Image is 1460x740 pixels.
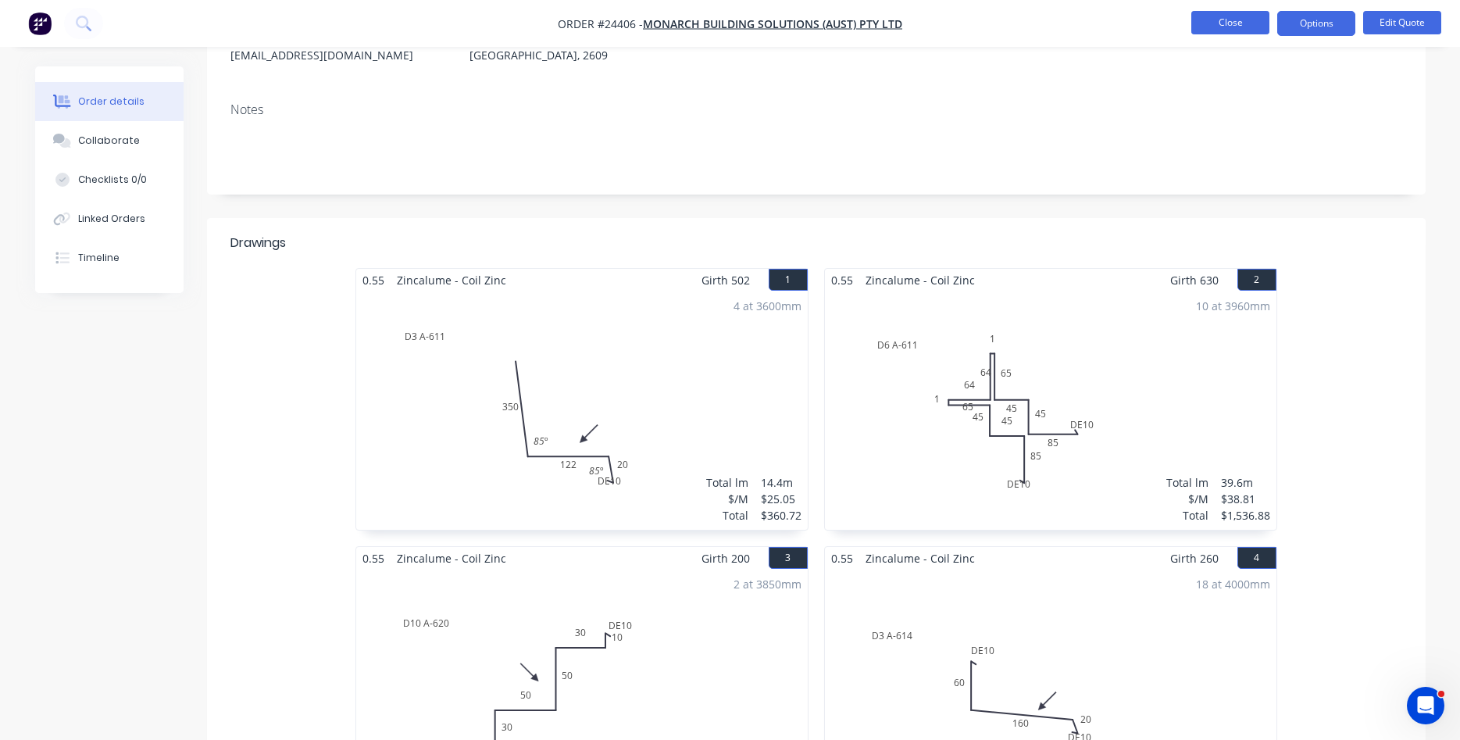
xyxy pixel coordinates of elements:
[706,491,748,507] div: $/M
[769,269,808,291] button: 1
[1166,491,1208,507] div: $/M
[701,269,750,291] span: Girth 502
[35,199,184,238] button: Linked Orders
[558,16,643,31] span: Order #24406 -
[643,16,902,31] a: MONARCH BUILDING SOLUTIONS (AUST) PTY LTD
[230,45,444,66] div: [EMAIL_ADDRESS][DOMAIN_NAME]
[859,547,981,570] span: Zincalume - Coil Zinc
[825,269,859,291] span: 0.55
[1166,474,1208,491] div: Total lm
[825,291,1276,530] div: D6 A-61164DE10856545654564451DE108545110 at 3960mmTotal lm$/MTotal39.6m$38.81$1,536.88
[78,212,145,226] div: Linked Orders
[391,269,512,291] span: Zincalume - Coil Zinc
[1237,547,1276,569] button: 4
[35,121,184,160] button: Collaborate
[1170,547,1219,570] span: Girth 260
[1196,298,1270,314] div: 10 at 3960mm
[734,576,801,592] div: 2 at 3850mm
[761,491,801,507] div: $25.05
[769,547,808,569] button: 3
[28,12,52,35] img: Factory
[1191,11,1269,34] button: Close
[230,102,1402,117] div: Notes
[1407,687,1444,724] iframe: Intercom live chat
[1221,507,1270,524] div: $1,536.88
[78,134,140,148] div: Collaborate
[1277,11,1355,36] button: Options
[356,547,391,570] span: 0.55
[706,474,748,491] div: Total lm
[1363,11,1441,34] button: Edit Quote
[706,507,748,524] div: Total
[701,547,750,570] span: Girth 200
[35,238,184,277] button: Timeline
[78,251,120,265] div: Timeline
[78,95,145,109] div: Order details
[761,507,801,524] div: $360.72
[35,82,184,121] button: Order details
[1196,576,1270,592] div: 18 at 4000mm
[859,269,981,291] span: Zincalume - Coil Zinc
[356,291,808,530] div: D3 A-611350122DE102085º85º4 at 3600mmTotal lm$/MTotal14.4m$25.05$360.72
[35,160,184,199] button: Checklists 0/0
[230,234,286,252] div: Drawings
[78,173,147,187] div: Checklists 0/0
[356,269,391,291] span: 0.55
[1166,507,1208,524] div: Total
[734,298,801,314] div: 4 at 3600mm
[1221,474,1270,491] div: 39.6m
[1170,269,1219,291] span: Girth 630
[761,474,801,491] div: 14.4m
[825,547,859,570] span: 0.55
[1237,269,1276,291] button: 2
[391,547,512,570] span: Zincalume - Coil Zinc
[1221,491,1270,507] div: $38.81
